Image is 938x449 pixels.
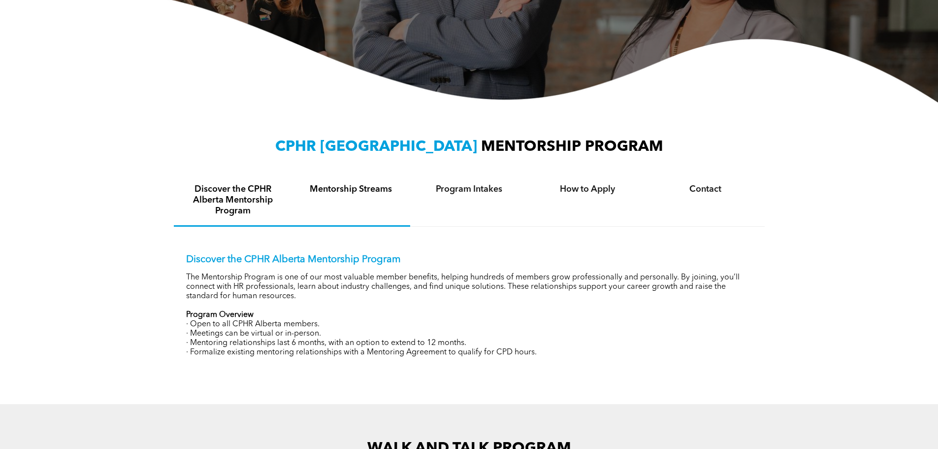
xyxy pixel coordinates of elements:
[186,254,752,266] p: Discover the CPHR Alberta Mentorship Program
[275,139,477,154] span: CPHR [GEOGRAPHIC_DATA]
[186,348,752,357] p: · Formalize existing mentoring relationships with a Mentoring Agreement to qualify for CPD hours.
[537,184,638,195] h4: How to Apply
[186,329,752,339] p: · Meetings can be virtual or in-person.
[419,184,519,195] h4: Program Intakes
[186,273,752,301] p: The Mentorship Program is one of our most valuable member benefits, helping hundreds of members g...
[186,320,752,329] p: · Open to all CPHR Alberta members.
[183,184,283,216] h4: Discover the CPHR Alberta Mentorship Program
[655,184,756,195] h4: Contact
[186,311,254,319] strong: Program Overview
[186,339,752,348] p: · Mentoring relationships last 6 months, with an option to extend to 12 months.
[301,184,401,195] h4: Mentorship Streams
[481,139,663,154] span: MENTORSHIP PROGRAM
